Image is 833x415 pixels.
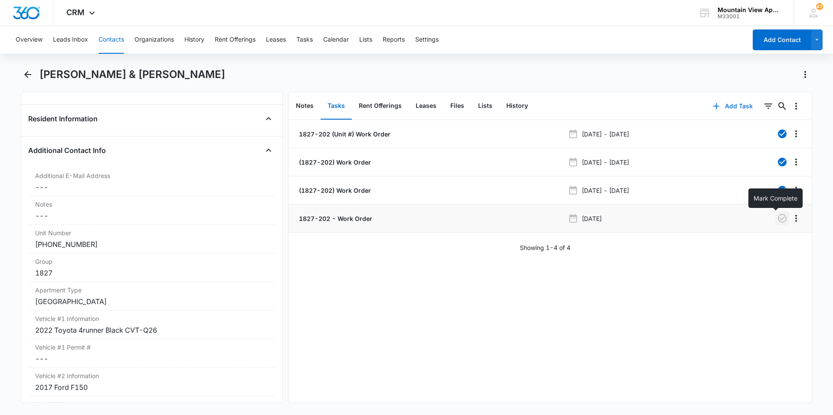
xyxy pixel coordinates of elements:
p: [DATE] [582,214,602,223]
div: account name [718,6,781,13]
a: (1827-202) Work Order [297,186,371,195]
div: account id [718,13,781,19]
button: Tasks [321,93,352,120]
div: 2022 Toyota 4runner Black CVT-Q26 [35,325,269,335]
div: Vehicle #2 Information2017 Ford F150 [28,368,275,396]
dd: --- [35,353,269,364]
button: Settings [415,26,439,54]
button: Notes [289,93,321,120]
button: Calendar [323,26,349,54]
span: CRM [66,8,85,17]
div: [PHONE_NUMBER] [35,239,269,250]
button: Leases [409,93,443,120]
button: Rent Offerings [352,93,409,120]
span: 47 [816,3,823,10]
button: Filters [761,99,775,113]
button: Organizations [134,26,174,54]
button: History [499,93,535,120]
p: Showing 1-4 of 4 [520,243,571,252]
button: Overflow Menu [789,183,803,197]
p: [DATE] - [DATE] [582,158,629,167]
button: Overview [16,26,43,54]
div: Group1827 [28,253,275,282]
div: [GEOGRAPHIC_DATA] [35,296,269,307]
div: Apartment Type[GEOGRAPHIC_DATA] [28,282,275,311]
label: Unit Number [35,228,269,237]
dd: --- [35,211,269,221]
div: Vehicle #1 Information2022 Toyota 4runner Black CVT-Q26 [28,311,275,339]
button: Tasks [296,26,313,54]
label: Special Notes [35,400,269,409]
label: Vehicle #2 Information [35,371,269,380]
div: Notes--- [28,196,275,225]
div: Additional E-Mail Address--- [28,168,275,196]
a: 1827-202 - Work Order [297,214,372,223]
dd: --- [35,182,269,192]
h4: Resident Information [28,113,98,124]
button: Leases [266,26,286,54]
a: 1827-202 (Unit #) Work Order [297,130,390,139]
button: Close [262,112,275,126]
p: [DATE] - [DATE] [582,130,629,139]
button: Overflow Menu [789,211,803,225]
button: Close [262,143,275,157]
label: Apartment Type [35,285,269,295]
div: Unit Number[PHONE_NUMBER] [28,225,275,253]
h4: Additional Contact Info [28,145,106,156]
p: [DATE] - [DATE] [582,186,629,195]
button: Rent Offerings [215,26,256,54]
div: Vehicle #1 Permit #--- [28,339,275,368]
div: Mark Complete [748,188,803,208]
button: Lists [359,26,372,54]
label: Notes [35,200,269,209]
label: Additional E-Mail Address [35,171,269,180]
div: notifications count [816,3,823,10]
button: Contacts [98,26,124,54]
button: Add Contact [753,29,811,50]
button: Actions [798,68,812,81]
div: 1827 [35,268,269,278]
button: Search... [775,99,789,113]
div: 2017 Ford F150 [35,382,269,392]
button: History [184,26,204,54]
button: Lists [471,93,499,120]
button: Overflow Menu [789,99,803,113]
h1: [PERSON_NAME] & [PERSON_NAME] [39,68,225,81]
a: (1827-202) Work Order [297,158,371,167]
button: Reports [383,26,405,54]
button: Back [21,68,34,81]
button: Leads Inbox [53,26,88,54]
label: Group [35,257,269,266]
label: Vehicle #1 Information [35,314,269,323]
button: Files [443,93,471,120]
button: Overflow Menu [789,127,803,141]
button: Add Task [704,96,761,117]
button: Overflow Menu [789,155,803,169]
label: Vehicle #1 Permit # [35,343,269,352]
